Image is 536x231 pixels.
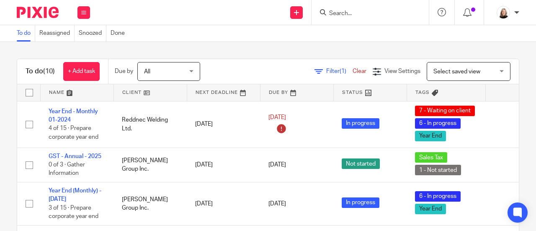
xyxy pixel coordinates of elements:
[187,101,260,148] td: [DATE]
[326,68,353,74] span: Filter
[79,25,106,42] a: Snoozed
[415,152,447,163] span: Sales Tax
[342,158,380,169] span: Not started
[497,6,510,19] img: Screenshot%202023-11-02%20134555.png
[49,162,85,176] span: 0 of 3 · Gather Information
[415,204,446,214] span: Year End
[39,25,75,42] a: Reassigned
[342,118,379,129] span: In progress
[113,148,187,182] td: [PERSON_NAME] Group Inc.
[353,68,366,74] a: Clear
[433,69,480,75] span: Select saved view
[187,148,260,182] td: [DATE]
[268,201,286,207] span: [DATE]
[415,90,430,95] span: Tags
[268,162,286,168] span: [DATE]
[268,114,286,120] span: [DATE]
[63,62,100,81] a: + Add task
[415,191,461,202] span: 6 - In progress
[17,25,35,42] a: To do
[340,68,346,74] span: (1)
[49,153,101,159] a: GST - Annual - 2025
[415,165,461,175] span: 1 - Not started
[43,68,55,75] span: (10)
[49,126,98,140] span: 4 of 15 · Prepare corporate year end
[384,68,420,74] span: View Settings
[113,182,187,225] td: [PERSON_NAME] Group Inc.
[415,106,475,116] span: 7 - Waiting on client
[415,118,461,129] span: 6 - In progress
[144,69,150,75] span: All
[342,197,379,208] span: In progress
[113,101,187,148] td: Reddnec Welding Ltd.
[49,205,98,220] span: 3 of 15 · Prepare corporate year end
[26,67,55,76] h1: To do
[111,25,129,42] a: Done
[17,7,59,18] img: Pixie
[415,131,446,141] span: Year End
[49,109,98,123] a: Year End - Monthly 01-2024
[328,10,404,18] input: Search
[187,182,260,225] td: [DATE]
[49,188,101,202] a: Year End (Monthly) - [DATE]
[115,67,133,75] p: Due by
